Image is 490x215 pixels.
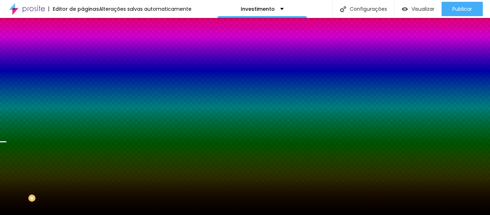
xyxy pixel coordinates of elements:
font: Publicar [452,5,472,13]
img: Ícone [340,6,346,12]
font: Visualizar [411,5,434,13]
font: Configurações [350,5,387,13]
img: view-1.svg [402,6,408,12]
font: Editor de páginas [53,5,99,13]
button: Publicar [442,2,483,16]
button: Visualizar [395,2,442,16]
font: Alterações salvas automaticamente [99,5,192,13]
font: Investimento [241,5,275,13]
